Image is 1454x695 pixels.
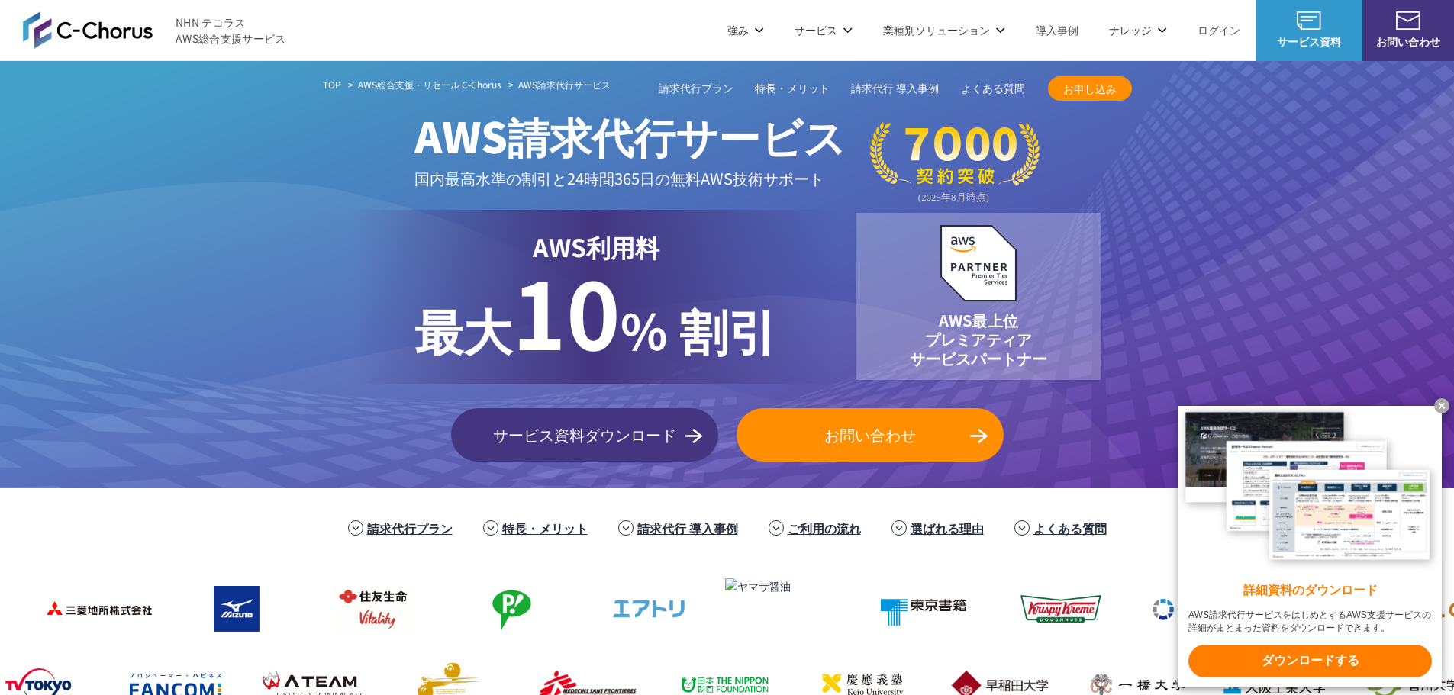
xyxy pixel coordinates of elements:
span: AWS請求代行サービス [518,78,611,91]
img: フジモトHD [450,578,572,639]
a: 請求代行プラン [659,81,733,97]
a: AWS総合支援・リセール C-Chorus [358,78,501,92]
p: 強み [727,22,764,38]
a: TOP [323,78,341,92]
a: ご利用の流れ [788,519,861,537]
a: 選ばれる理由 [911,519,984,537]
p: % 割引 [414,265,777,365]
a: 導入事例 [1036,22,1078,38]
p: AWS利用料 [414,228,777,265]
a: 特長・メリット [755,81,830,97]
img: AWS総合支援サービス C-Chorus サービス資料 [1297,11,1321,30]
img: ミズノ [176,578,298,639]
a: 特長・メリット [502,519,588,537]
img: お問い合わせ [1396,11,1420,30]
a: よくある質問 [1033,519,1107,537]
span: 最大 [414,294,512,364]
span: 10 [512,244,621,377]
p: サービス [795,22,853,38]
x-t: 詳細資料のダウンロード [1188,582,1432,600]
img: 住友生命保険相互 [313,578,435,639]
a: 詳細資料のダウンロード AWS請求代行サービスをはじめとするAWS支援サービスの詳細がまとまった資料をダウンロードできます。 ダウンロードする [1178,406,1442,687]
img: 東京書籍 [862,578,985,639]
a: お申し込み [1048,76,1132,101]
p: ナレッジ [1109,22,1167,38]
span: お問い合わせ [737,423,1004,446]
img: 三菱地所 [38,578,160,639]
img: エアトリ [588,578,710,639]
img: 契約件数 [870,122,1040,204]
a: ログイン [1198,22,1240,38]
p: 国内最高水準の割引と 24時間365日の無料AWS技術サポート [414,166,846,191]
img: AWSプレミアティアサービスパートナー [940,225,1017,301]
span: AWS請求代行サービス [414,105,846,166]
a: 請求代行 導入事例 [637,519,738,537]
x-t: ダウンロードする [1188,645,1432,677]
img: クリスピー・クリーム・ドーナツ [1000,578,1122,639]
a: お問い合わせ [737,408,1004,462]
p: 業種別ソリューション [883,22,1005,38]
span: サービス資料ダウンロード [451,423,718,446]
x-t: AWS請求代行サービスをはじめとするAWS支援サービスの詳細がまとまった資料をダウンロードできます。 [1188,609,1432,635]
span: NHN テコラス AWS総合支援サービス [176,14,286,47]
img: 共同通信デジタル [1137,578,1259,639]
a: 請求代行プラン [367,519,453,537]
img: ヤマサ醤油 [725,578,847,639]
a: サービス資料ダウンロード [451,408,718,462]
span: サービス資料 [1256,34,1362,50]
span: お申し込み [1048,81,1132,97]
a: 請求代行 導入事例 [851,81,940,97]
p: AWS最上位 プレミアティア サービスパートナー [910,310,1047,368]
span: お問い合わせ [1362,34,1454,50]
img: AWS総合支援サービス C-Chorus [23,11,153,48]
a: よくある質問 [961,81,1025,97]
a: AWS総合支援サービス C-Chorus NHN テコラスAWS総合支援サービス [23,11,286,48]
